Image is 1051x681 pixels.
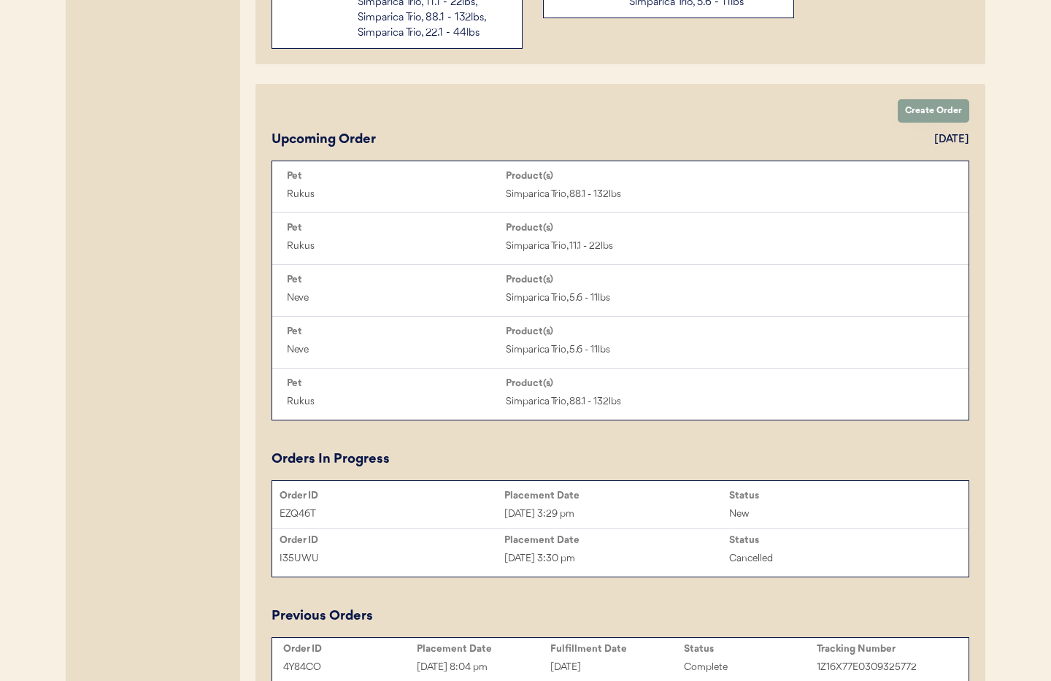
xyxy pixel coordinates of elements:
[506,186,725,203] div: Simparica Trio, 88.1 - 132lbs
[550,659,684,676] div: [DATE]
[504,490,729,501] div: Placement Date
[287,326,506,337] div: Pet
[817,659,950,676] div: 1Z16X77E0309325772
[550,643,684,655] div: Fulfillment Date
[287,170,506,182] div: Pet
[287,290,506,307] div: Neve
[272,130,376,150] div: Upcoming Order
[898,99,969,123] button: Create Order
[272,450,390,469] div: Orders In Progress
[283,659,417,676] div: 4Y84CO
[504,534,729,546] div: Placement Date
[417,643,550,655] div: Placement Date
[729,534,954,546] div: Status
[287,377,506,389] div: Pet
[934,132,969,147] div: [DATE]
[504,550,729,567] div: [DATE] 3:30 pm
[287,342,506,358] div: Neve
[817,643,950,655] div: Tracking Number
[729,490,954,501] div: Status
[272,607,373,626] div: Previous Orders
[280,550,504,567] div: I35UWU
[506,377,725,389] div: Product(s)
[287,186,506,203] div: Rukus
[287,222,506,234] div: Pet
[506,326,725,337] div: Product(s)
[684,659,817,676] div: Complete
[506,170,725,182] div: Product(s)
[287,274,506,285] div: Pet
[506,238,725,255] div: Simparica Trio, 11.1 - 22lbs
[280,534,504,546] div: Order ID
[283,643,417,655] div: Order ID
[506,222,725,234] div: Product(s)
[280,490,504,501] div: Order ID
[506,393,725,410] div: Simparica Trio, 88.1 - 132lbs
[506,342,725,358] div: Simparica Trio, 5.6 - 11lbs
[729,550,954,567] div: Cancelled
[287,238,506,255] div: Rukus
[287,393,506,410] div: Rukus
[280,506,504,523] div: EZQ46T
[506,290,725,307] div: Simparica Trio, 5.6 - 11lbs
[504,506,729,523] div: [DATE] 3:29 pm
[417,659,550,676] div: [DATE] 8:04 pm
[684,643,817,655] div: Status
[729,506,954,523] div: New
[506,274,725,285] div: Product(s)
